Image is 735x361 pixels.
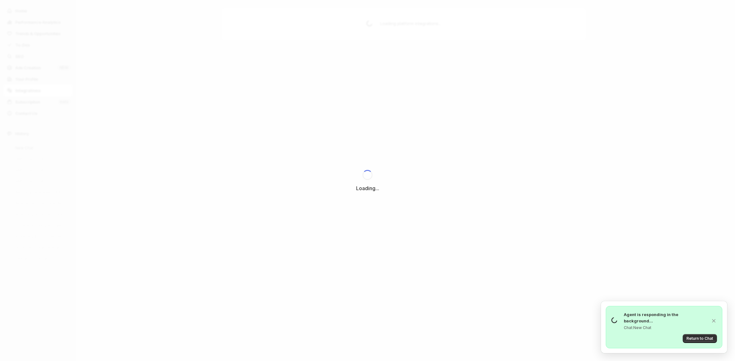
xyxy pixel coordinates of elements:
[687,336,713,341] span: Return to Chat
[624,311,707,324] p: Agent is responding in the background...
[624,325,707,330] p: Chat: New Chat
[711,318,717,324] button: Dismiss chat indicator
[356,185,379,191] div: Loading...
[683,334,717,343] button: Return to Chat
